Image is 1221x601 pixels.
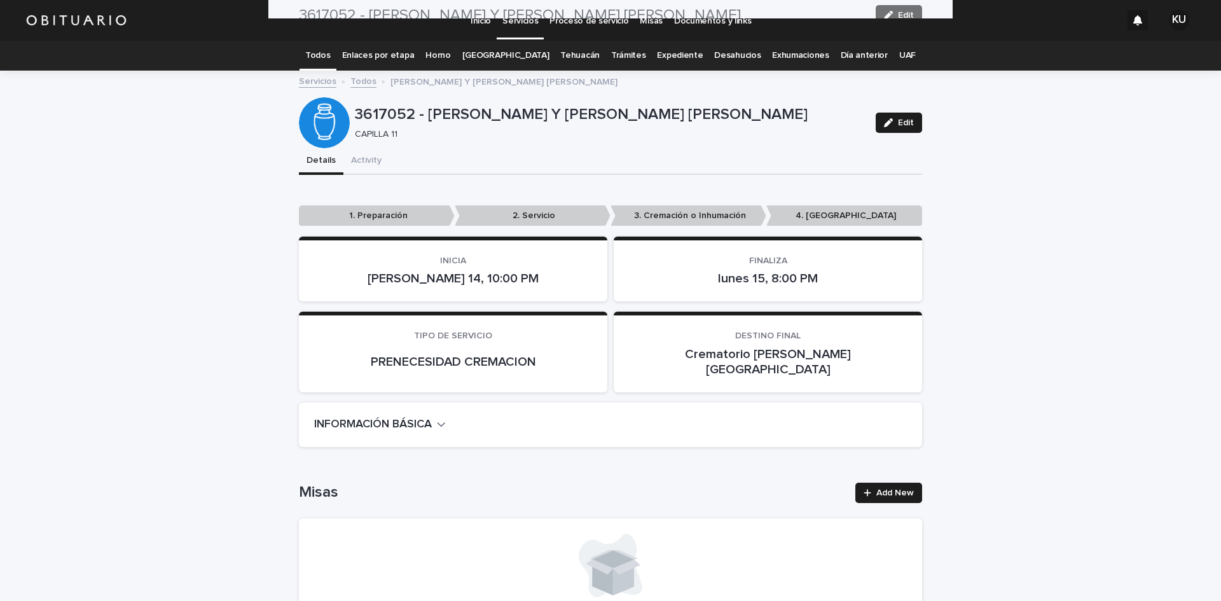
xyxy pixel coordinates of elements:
[425,41,450,71] a: Horno
[314,354,592,370] p: PRENECESIDAD CREMACION
[629,347,907,377] p: Crematorio [PERSON_NAME][GEOGRAPHIC_DATA]
[314,418,432,432] h2: INFORMACIÓN BÁSICA
[610,205,766,226] p: 3. Cremación o Inhumación
[462,41,549,71] a: [GEOGRAPHIC_DATA]
[876,488,914,497] span: Add New
[876,113,922,133] button: Edit
[749,256,787,265] span: FINALIZA
[305,41,330,71] a: Todos
[299,73,336,88] a: Servicios
[735,331,801,340] span: DESTINO FINAL
[350,73,376,88] a: Todos
[342,41,415,71] a: Enlaces por etapa
[299,483,848,502] h1: Misas
[714,41,761,71] a: Desahucios
[657,41,703,71] a: Expediente
[772,41,829,71] a: Exhumaciones
[455,205,610,226] p: 2. Servicio
[314,271,592,286] p: [PERSON_NAME] 14, 10:00 PM
[355,129,860,140] p: CAPILLA 11
[314,418,446,432] button: INFORMACIÓN BÁSICA
[299,205,455,226] p: 1. Preparación
[299,148,343,175] button: Details
[899,41,916,71] a: UAF
[390,74,617,88] p: [PERSON_NAME] Y [PERSON_NAME] [PERSON_NAME]
[611,41,646,71] a: Trámites
[898,118,914,127] span: Edit
[440,256,466,265] span: INICIA
[25,8,127,33] img: HUM7g2VNRLqGMmR9WVqf
[841,41,888,71] a: Día anterior
[414,331,492,340] span: TIPO DE SERVICIO
[855,483,922,503] a: Add New
[1169,10,1189,31] div: KU
[560,41,600,71] a: Tehuacán
[629,271,907,286] p: lunes 15, 8:00 PM
[343,148,389,175] button: Activity
[766,205,922,226] p: 4. [GEOGRAPHIC_DATA]
[355,106,866,124] p: 3617052 - [PERSON_NAME] Y [PERSON_NAME] [PERSON_NAME]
